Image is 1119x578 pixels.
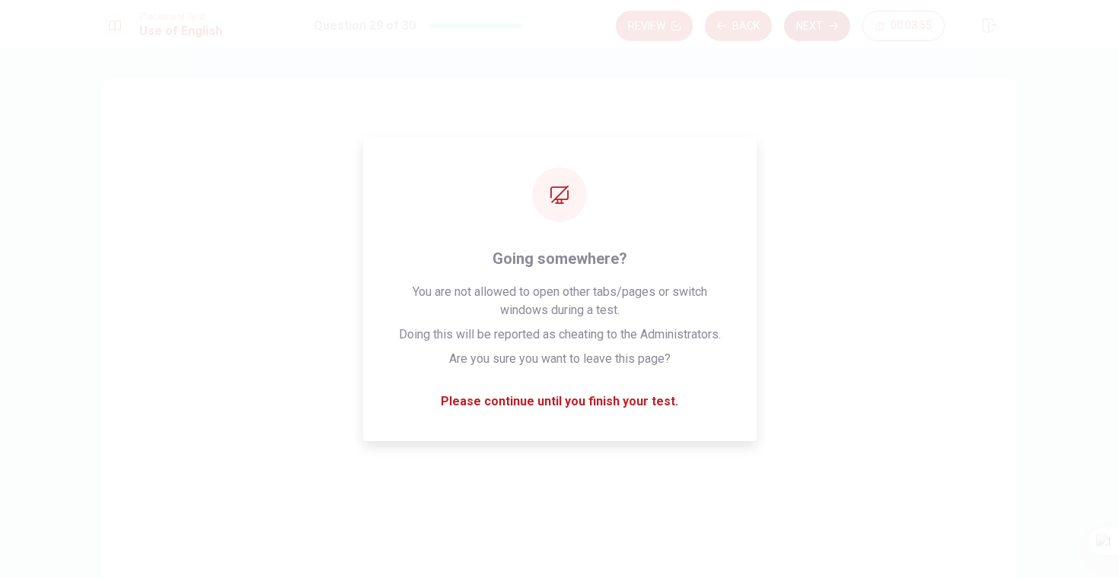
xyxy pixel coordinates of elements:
span: 00:03:55 [891,20,932,32]
button: Review [616,11,693,41]
span: She ____ to school at 8 a.m. [430,184,689,202]
button: 00:03:55 [862,11,945,41]
button: Bgo [430,277,689,315]
div: D [437,384,461,408]
button: Agoing [430,227,689,265]
div: C [437,334,461,358]
span: going [467,237,497,255]
button: Dgoes [430,377,689,415]
h1: Use of English [139,22,222,40]
span: goes [467,387,495,405]
button: Next [784,11,850,41]
span: gone [467,337,494,355]
span: Placement Test [139,11,222,22]
div: A [437,233,461,258]
span: go [467,287,481,305]
div: B [437,284,461,308]
button: Back [705,11,772,41]
h4: Question 29 [430,141,689,166]
h1: Question 29 of 30 [314,17,416,35]
button: Cgone [430,327,689,365]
